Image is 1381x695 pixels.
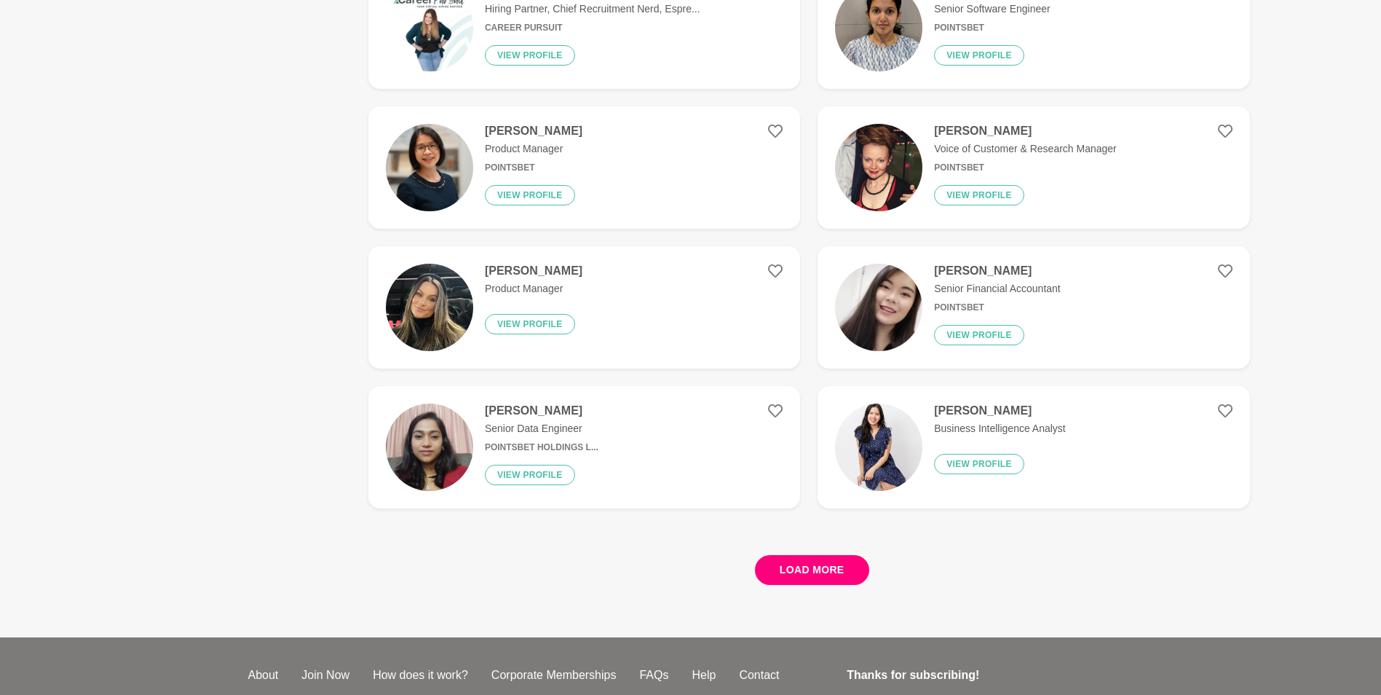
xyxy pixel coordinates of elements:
[835,404,922,491] img: 6c4d921d149bb557d3501b4550920f68a8c38a71-3737x4827.jpg
[934,264,1061,278] h4: [PERSON_NAME]
[680,667,727,684] a: Help
[934,1,1050,17] p: Senior Software Engineer
[934,454,1024,474] button: View profile
[485,45,575,66] button: View profile
[835,124,922,211] img: c4bdbca12d4037ec9db4975fa84a9c02753d82d6-400x357.png
[818,386,1249,509] a: [PERSON_NAME]Business Intelligence AnalystView profile
[934,23,1050,34] h6: Pointsbet
[485,124,582,138] h4: [PERSON_NAME]
[290,667,361,684] a: Join Now
[485,1,700,17] p: Hiring Partner, Chief Recruitment Nerd, Espre...
[934,281,1061,297] p: Senior Financial Accountant
[485,141,582,157] p: Product Manager
[485,162,582,173] h6: Pointsbet
[934,141,1117,157] p: Voice of Customer & Research Manager
[237,667,290,684] a: About
[835,264,922,351] img: 8e005223c845d05546f706dd446594da7b7719e7-252x248.png
[485,281,582,297] p: Product Manager
[386,404,473,491] img: 3547bb80137121348de9b9a6be408da253ac1cf2-3001x2686.jpg
[480,667,628,684] a: Corporate Memberships
[818,246,1249,369] a: [PERSON_NAME]Senior Financial AccountantPointsBetView profile
[386,124,473,211] img: bcc1d20eb09f60b2fe142bd6cc1de005cd6b0f31-1052x1262.jpg
[485,264,582,278] h4: [PERSON_NAME]
[485,442,598,453] h6: PointsBet Holdings L...
[485,314,575,334] button: View profile
[934,185,1024,205] button: View profile
[934,124,1117,138] h4: [PERSON_NAME]
[368,386,800,509] a: [PERSON_NAME]Senior Data EngineerPointsBet Holdings L...View profile
[818,106,1249,229] a: [PERSON_NAME]Voice of Customer & Research ManagerPointsBetView profile
[485,404,598,418] h4: [PERSON_NAME]
[361,667,480,684] a: How does it work?
[485,421,598,436] p: Senior Data Engineer
[755,555,869,585] button: Load more
[368,106,800,229] a: [PERSON_NAME]Product ManagerPointsbetView profile
[934,45,1024,66] button: View profile
[934,302,1061,313] h6: PointsBet
[934,404,1066,418] h4: [PERSON_NAME]
[386,264,473,351] img: 480d3f3c4763dd8bc15c4d4c8fb725cf2baf8743-954x842.png
[485,465,575,485] button: View profile
[485,23,700,34] h6: Career Pursuit
[934,162,1117,173] h6: PointsBet
[727,667,791,684] a: Contact
[628,667,680,684] a: FAQs
[368,246,800,369] a: [PERSON_NAME]Product ManagerView profile
[934,325,1024,345] button: View profile
[847,667,1124,684] h4: Thanks for subscribing!
[934,421,1066,436] p: Business Intelligence Analyst
[485,185,575,205] button: View profile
